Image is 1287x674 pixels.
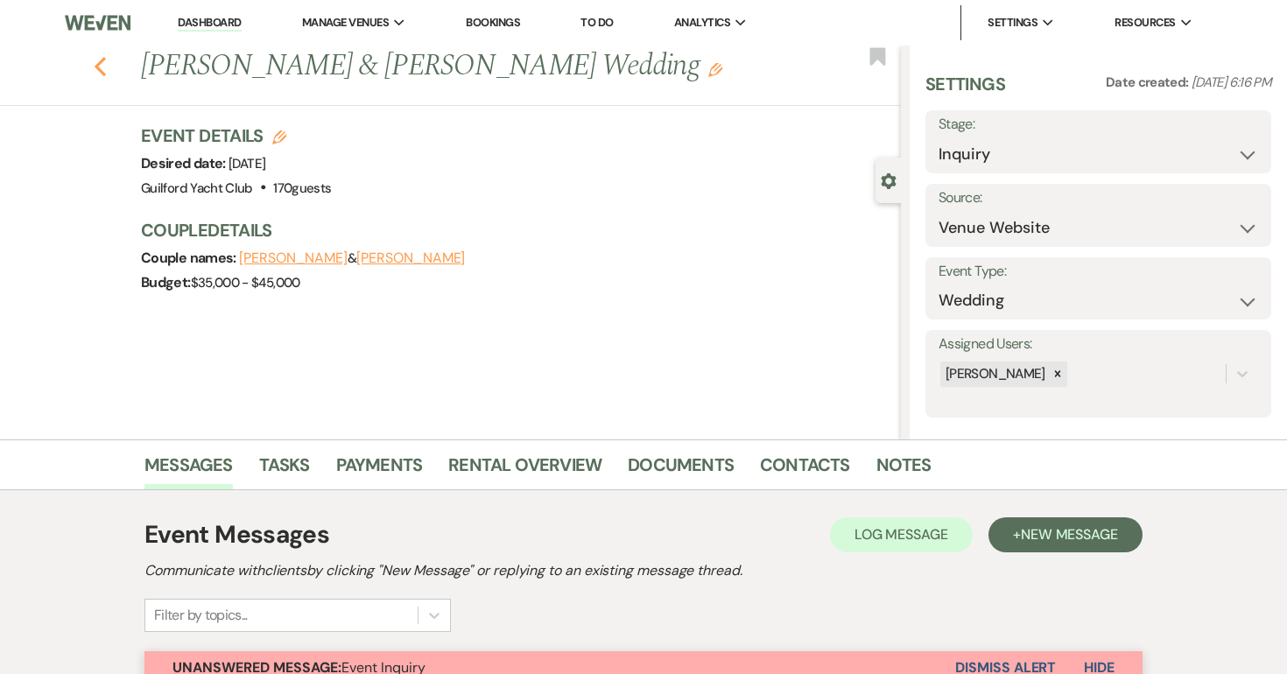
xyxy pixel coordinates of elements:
h3: Event Details [141,123,331,148]
h1: Event Messages [144,516,329,553]
a: Dashboard [178,15,241,32]
img: Weven Logo [65,4,130,41]
a: Documents [628,451,734,489]
label: Assigned Users: [939,332,1258,357]
span: Log Message [854,525,948,544]
button: [PERSON_NAME] [356,251,465,265]
button: [PERSON_NAME] [239,251,348,265]
span: Manage Venues [302,14,389,32]
span: Date created: [1106,74,1192,91]
span: $35,000 - $45,000 [191,274,300,291]
button: Edit [708,61,722,77]
h2: Communicate with clients by clicking "New Message" or replying to an existing message thread. [144,560,1143,581]
h1: [PERSON_NAME] & [PERSON_NAME] Wedding [141,46,742,88]
button: Log Message [830,517,973,552]
span: Couple names: [141,249,239,267]
label: Source: [939,186,1258,211]
div: Filter by topics... [154,605,248,626]
a: Messages [144,451,233,489]
button: Close lead details [881,172,897,188]
a: Bookings [466,15,520,30]
span: [DATE] [229,155,265,172]
label: Stage: [939,112,1258,137]
a: Payments [336,451,423,489]
div: [PERSON_NAME] [940,362,1048,387]
span: [DATE] 6:16 PM [1192,74,1271,91]
h3: Couple Details [141,218,883,242]
a: Contacts [760,451,850,489]
span: Budget: [141,273,191,291]
span: Guilford Yacht Club [141,179,253,197]
span: Analytics [674,14,730,32]
span: 170 guests [273,179,331,197]
span: New Message [1021,525,1118,544]
span: Desired date: [141,154,229,172]
span: Resources [1115,14,1175,32]
span: Settings [988,14,1037,32]
a: Rental Overview [448,451,601,489]
a: To Do [580,15,613,30]
h3: Settings [925,72,1005,110]
a: Tasks [259,451,310,489]
a: Notes [876,451,932,489]
span: & [239,249,465,267]
button: +New Message [988,517,1143,552]
label: Event Type: [939,259,1258,284]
